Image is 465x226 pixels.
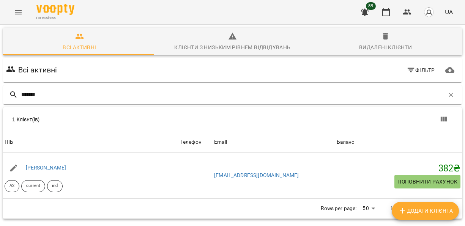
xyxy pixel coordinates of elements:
a: [PERSON_NAME] [26,165,66,171]
span: ПІБ [5,138,177,147]
div: 50 [359,203,378,214]
div: Sort [180,138,202,147]
div: Всі активні [63,43,96,52]
div: current [21,180,45,192]
p: current [26,183,40,189]
button: UA [442,5,456,19]
span: Телефон [180,138,211,147]
div: Sort [337,138,355,147]
div: Sort [5,138,13,147]
h5: 382 ₴ [337,163,460,174]
span: 89 [366,2,376,10]
button: Фільтр [404,63,438,77]
span: For Business [36,16,74,20]
p: ind [52,183,58,189]
p: Rows per page: [321,205,356,212]
div: Телефон [180,138,202,147]
button: Поповнити рахунок [394,175,460,188]
button: Menu [9,3,27,21]
span: Додати клієнта [398,206,453,215]
span: Баланс [337,138,460,147]
button: Додати клієнта [392,202,459,220]
span: Фільтр [407,66,435,75]
div: Видалені клієнти [359,43,412,52]
span: Поповнити рахунок [397,177,457,186]
div: Sort [214,138,227,147]
img: avatar_s.png [424,7,434,17]
a: [EMAIL_ADDRESS][DOMAIN_NAME] [214,172,299,178]
p: 1-1 of 1 [390,205,408,212]
div: Email [214,138,227,147]
img: Voopty Logo [36,4,74,15]
div: Баланс [337,138,355,147]
div: Table Toolbar [3,107,462,132]
div: Клієнти з низьким рівнем відвідувань [174,43,290,52]
h6: Всі активні [18,64,57,76]
div: 1 Клієнт(ів) [12,116,237,123]
div: ПІБ [5,138,13,147]
span: UA [445,8,453,16]
p: А2 [9,183,14,189]
div: ind [47,180,63,192]
button: Вигляд колонок [435,110,453,129]
div: А2 [5,180,19,192]
span: Email [214,138,333,147]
